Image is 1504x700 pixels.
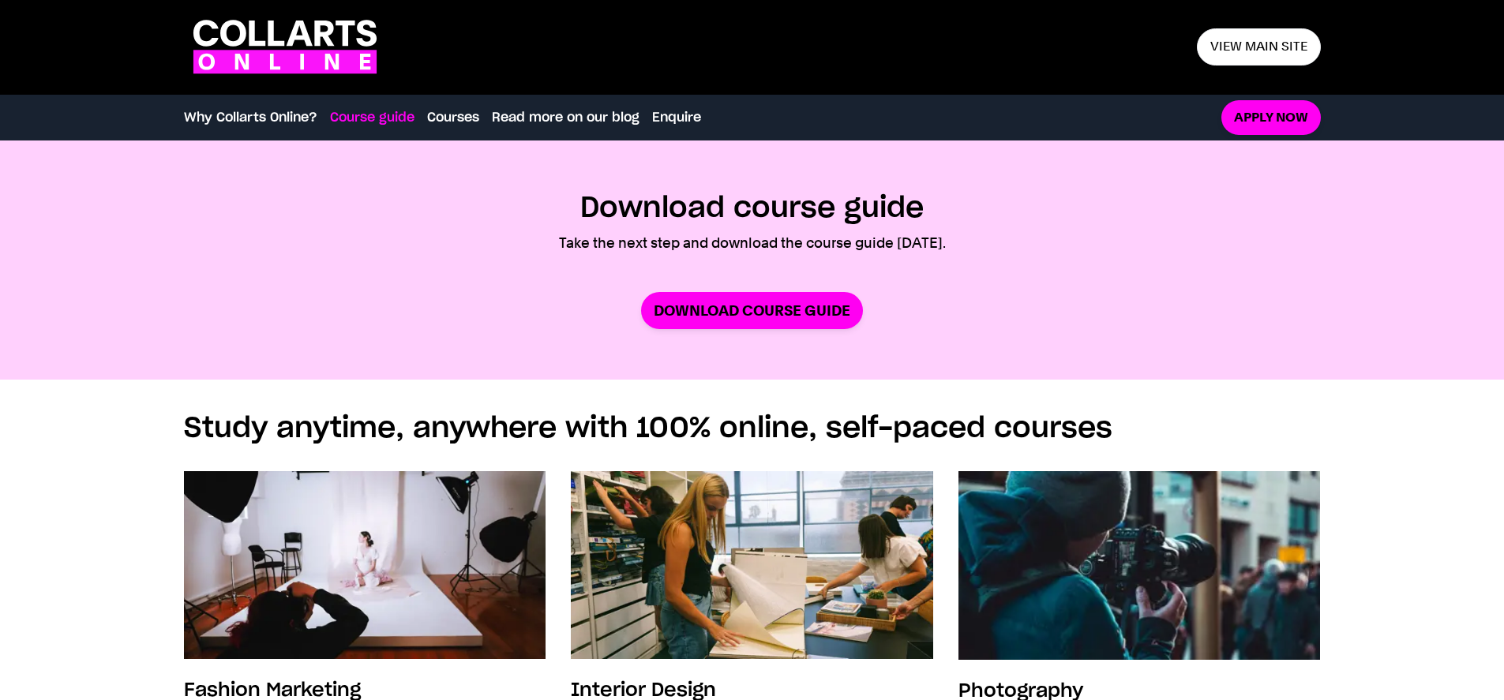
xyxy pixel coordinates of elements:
[427,108,479,127] a: Courses
[184,681,361,700] h3: Fashion Marketing
[1221,100,1321,136] a: Apply now
[559,232,946,254] p: Take the next step and download the course guide [DATE].
[641,292,863,329] a: Download Course Guide
[1197,28,1321,66] a: View main site
[184,108,317,127] a: Why Collarts Online?
[580,191,924,226] h2: Download course guide
[184,411,1321,446] h2: Study anytime, anywhere with 100% online, self-paced courses
[652,108,701,127] a: Enquire
[492,108,639,127] a: Read more on our blog
[571,681,716,700] h3: Interior Design
[330,108,414,127] a: Course guide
